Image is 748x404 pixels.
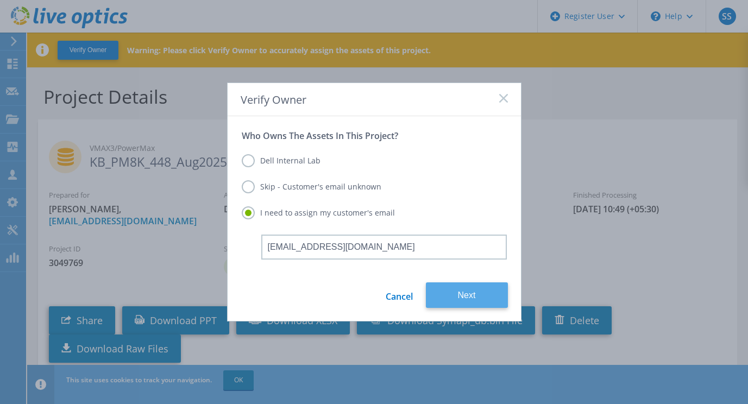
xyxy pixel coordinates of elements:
[386,282,413,308] a: Cancel
[261,235,507,260] input: Enter email address
[241,92,306,107] span: Verify Owner
[242,130,507,141] p: Who Owns The Assets In This Project?
[242,154,320,167] label: Dell Internal Lab
[426,282,508,308] button: Next
[242,180,381,193] label: Skip - Customer's email unknown
[242,206,395,219] label: I need to assign my customer's email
